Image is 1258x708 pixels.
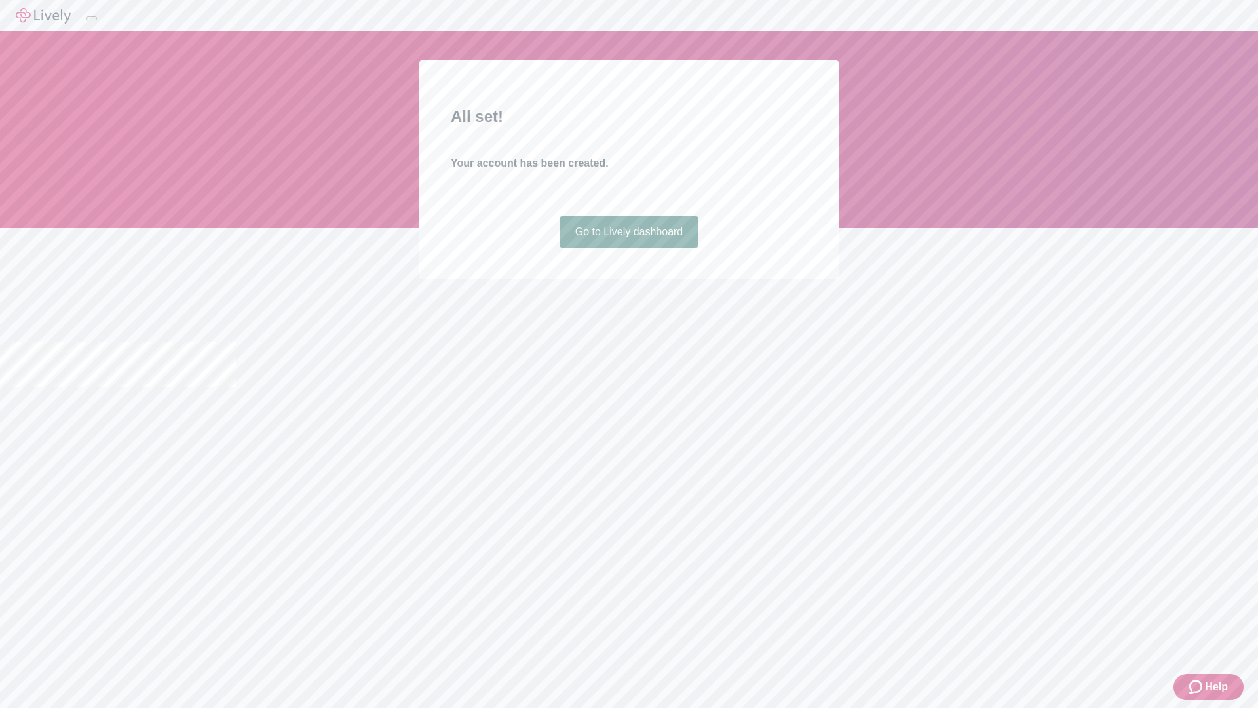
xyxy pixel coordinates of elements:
[560,216,699,248] a: Go to Lively dashboard
[1173,674,1244,700] button: Zendesk support iconHelp
[451,155,807,171] h4: Your account has been created.
[451,105,807,128] h2: All set!
[1205,679,1228,695] span: Help
[16,8,71,24] img: Lively
[1189,679,1205,695] svg: Zendesk support icon
[86,16,97,20] button: Log out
